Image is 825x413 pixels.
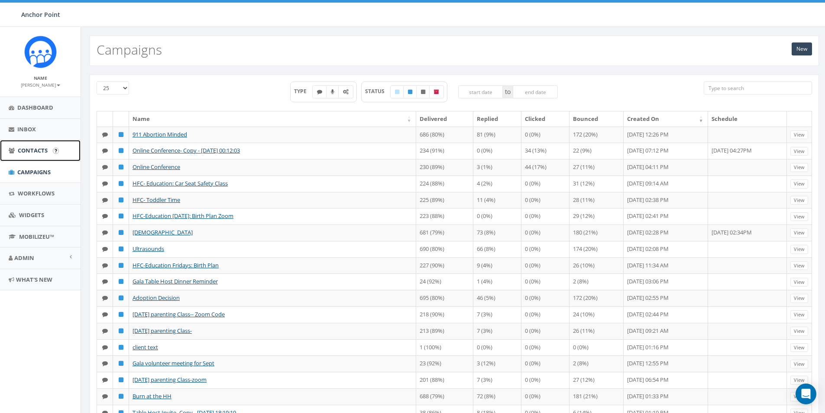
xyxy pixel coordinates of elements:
a: [DEMOGRAPHIC_DATA] [133,228,193,236]
td: 34 (13%) [521,143,569,159]
td: 23 (92%) [416,355,474,372]
td: 7 (3%) [473,372,521,388]
label: Text SMS [312,85,327,98]
a: View [790,294,808,303]
td: 0 (0%) [521,372,569,388]
td: 0 (0%) [521,176,569,192]
i: Text SMS [102,148,108,153]
td: 201 (88%) [416,372,474,388]
td: 690 (80%) [416,241,474,257]
td: 44 (17%) [521,159,569,176]
a: HFC-Education Fridays: Birth Plan [133,261,219,269]
td: 0 (0%) [521,257,569,274]
td: 27 (12%) [569,372,623,388]
th: Schedule [708,111,787,127]
label: Unpublished [416,85,430,98]
td: [DATE] 03:06 PM [624,273,708,290]
td: 218 (90%) [416,306,474,323]
span: Inbox [17,125,36,133]
td: 11 (4%) [473,192,521,208]
small: [PERSON_NAME] [21,82,60,88]
td: 223 (88%) [416,208,474,224]
td: [DATE] 02:34PM [708,224,787,241]
td: 686 (80%) [416,127,474,143]
td: 181 (21%) [569,388,623,405]
td: 66 (8%) [473,241,521,257]
i: Text SMS [102,279,108,284]
td: 2 (8%) [569,273,623,290]
small: Name [34,75,47,81]
td: [DATE] 01:16 PM [624,339,708,356]
span: Workflows [18,189,55,197]
td: [DATE] 12:26 PM [624,127,708,143]
span: Contacts [18,146,48,154]
i: Published [119,132,123,137]
td: 0 (0%) [521,127,569,143]
td: 0 (0%) [473,143,521,159]
i: Text SMS [102,263,108,268]
td: 0 (0%) [521,241,569,257]
td: 2 (8%) [569,355,623,372]
th: Replied [473,111,521,127]
i: Text SMS [102,230,108,235]
th: Bounced [569,111,623,127]
td: 0 (0%) [521,339,569,356]
span: Widgets [19,211,44,219]
td: 28 (11%) [569,192,623,208]
i: Text SMS [102,246,108,252]
input: Type to search [704,81,812,94]
i: Text SMS [317,89,322,94]
i: Published [119,312,123,317]
td: [DATE] 09:14 AM [624,176,708,192]
span: What's New [16,276,52,283]
a: Gala volunteer meeting for Sept [133,359,214,367]
a: Adoption Decision [133,294,180,302]
td: 180 (21%) [569,224,623,241]
label: Published [403,85,417,98]
td: 688 (79%) [416,388,474,405]
a: client text [133,343,158,351]
span: STATUS [365,88,391,95]
td: 0 (0%) [521,224,569,241]
a: View [790,245,808,254]
td: 172 (20%) [569,290,623,306]
td: 224 (88%) [416,176,474,192]
td: 695 (80%) [416,290,474,306]
td: 73 (8%) [473,224,521,241]
td: 0 (0%) [473,208,521,224]
span: to [503,85,513,98]
span: Admin [14,254,34,262]
a: View [790,228,808,237]
a: Gala Table Host Dinner Reminder [133,277,218,285]
div: Open Intercom Messenger [796,384,816,404]
input: Submit [53,148,59,154]
td: 0 (0%) [521,208,569,224]
td: [DATE] 02:38 PM [624,192,708,208]
td: 225 (89%) [416,192,474,208]
i: Published [119,295,123,301]
td: 3 (12%) [473,355,521,372]
a: View [790,261,808,270]
i: Text SMS [102,295,108,301]
td: 24 (10%) [569,306,623,323]
i: Text SMS [102,393,108,399]
i: Text SMS [102,197,108,203]
i: Published [119,164,123,170]
td: [DATE] 02:08 PM [624,241,708,257]
i: Text SMS [102,345,108,350]
td: [DATE] 02:44 PM [624,306,708,323]
td: [DATE] 02:55 PM [624,290,708,306]
span: Anchor Point [21,10,60,19]
td: 213 (89%) [416,323,474,339]
i: Text SMS [102,213,108,219]
a: View [790,310,808,319]
td: 72 (8%) [473,388,521,405]
a: View [790,130,808,140]
i: Text SMS [102,312,108,317]
h2: Campaigns [97,42,162,57]
td: 26 (11%) [569,323,623,339]
td: 46 (5%) [473,290,521,306]
input: end date [513,85,558,98]
td: [DATE] 04:11 PM [624,159,708,176]
span: TYPE [294,88,313,95]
